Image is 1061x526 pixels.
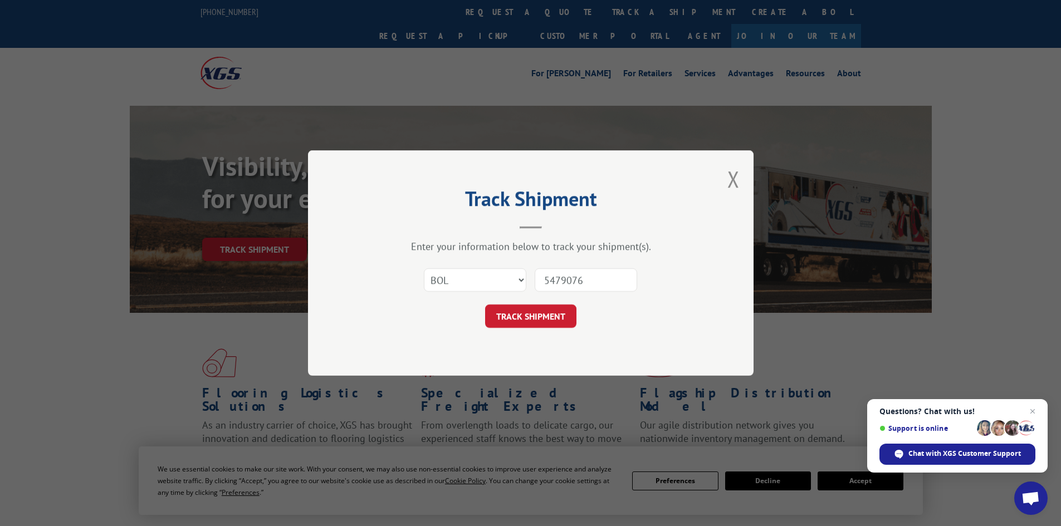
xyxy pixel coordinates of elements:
[908,449,1021,459] span: Chat with XGS Customer Support
[879,424,973,432] span: Support is online
[535,268,637,292] input: Number(s)
[879,444,1035,465] div: Chat with XGS Customer Support
[879,407,1035,416] span: Questions? Chat with us!
[364,191,698,212] h2: Track Shipment
[485,304,576,328] button: TRACK SHIPMENT
[1014,481,1048,515] div: Open chat
[1026,405,1039,418] span: Close chat
[364,240,698,253] div: Enter your information below to track your shipment(s).
[727,164,740,194] button: Close modal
